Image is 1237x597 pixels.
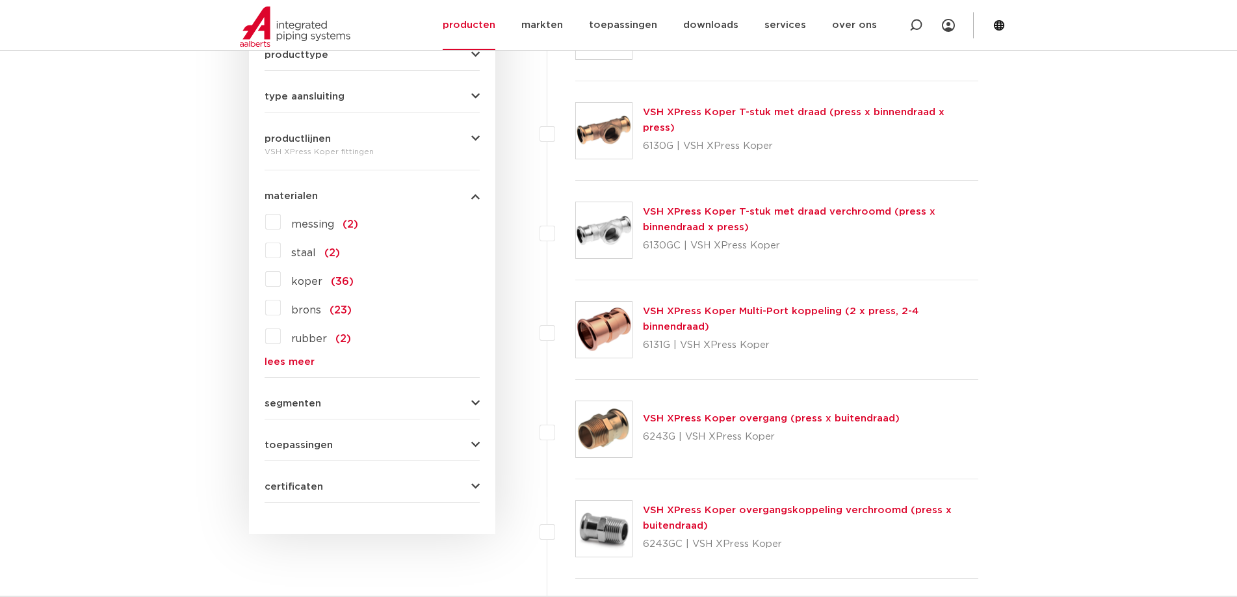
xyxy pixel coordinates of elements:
[643,414,900,423] a: VSH XPress Koper overgang (press x buitendraad)
[643,427,900,447] p: 6243G | VSH XPress Koper
[265,440,333,450] span: toepassingen
[265,357,480,367] a: lees meer
[643,235,979,256] p: 6130GC | VSH XPress Koper
[265,191,318,201] span: materialen
[291,276,322,287] span: koper
[576,103,632,159] img: Thumbnail for VSH XPress Koper T-stuk met draad (press x binnendraad x press)
[324,248,340,258] span: (2)
[330,305,352,315] span: (23)
[576,302,632,358] img: Thumbnail for VSH XPress Koper Multi-Port koppeling (2 x press, 2-4 binnendraad)
[265,440,480,450] button: toepassingen
[291,334,327,344] span: rubber
[331,276,354,287] span: (36)
[265,144,480,159] div: VSH XPress Koper fittingen
[265,134,480,144] button: productlijnen
[265,482,323,492] span: certificaten
[291,305,321,315] span: brons
[265,92,480,101] button: type aansluiting
[576,401,632,457] img: Thumbnail for VSH XPress Koper overgang (press x buitendraad)
[576,501,632,557] img: Thumbnail for VSH XPress Koper overgangskoppeling verchroomd (press x buitendraad)
[643,306,918,332] a: VSH XPress Koper Multi-Port koppeling (2 x press, 2-4 binnendraad)
[335,334,351,344] span: (2)
[265,92,345,101] span: type aansluiting
[643,534,979,555] p: 6243GC | VSH XPress Koper
[643,107,944,133] a: VSH XPress Koper T-stuk met draad (press x binnendraad x press)
[265,399,480,408] button: segmenten
[643,505,952,531] a: VSH XPress Koper overgangskoppeling verchroomd (press x buitendraad)
[265,50,480,60] button: producttype
[291,219,334,230] span: messing
[265,191,480,201] button: materialen
[343,219,358,230] span: (2)
[643,207,935,232] a: VSH XPress Koper T-stuk met draad verchroomd (press x binnendraad x press)
[265,134,331,144] span: productlijnen
[291,248,316,258] span: staal
[643,335,979,356] p: 6131G | VSH XPress Koper
[265,399,321,408] span: segmenten
[643,136,979,157] p: 6130G | VSH XPress Koper
[576,202,632,258] img: Thumbnail for VSH XPress Koper T-stuk met draad verchroomd (press x binnendraad x press)
[265,50,328,60] span: producttype
[265,482,480,492] button: certificaten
